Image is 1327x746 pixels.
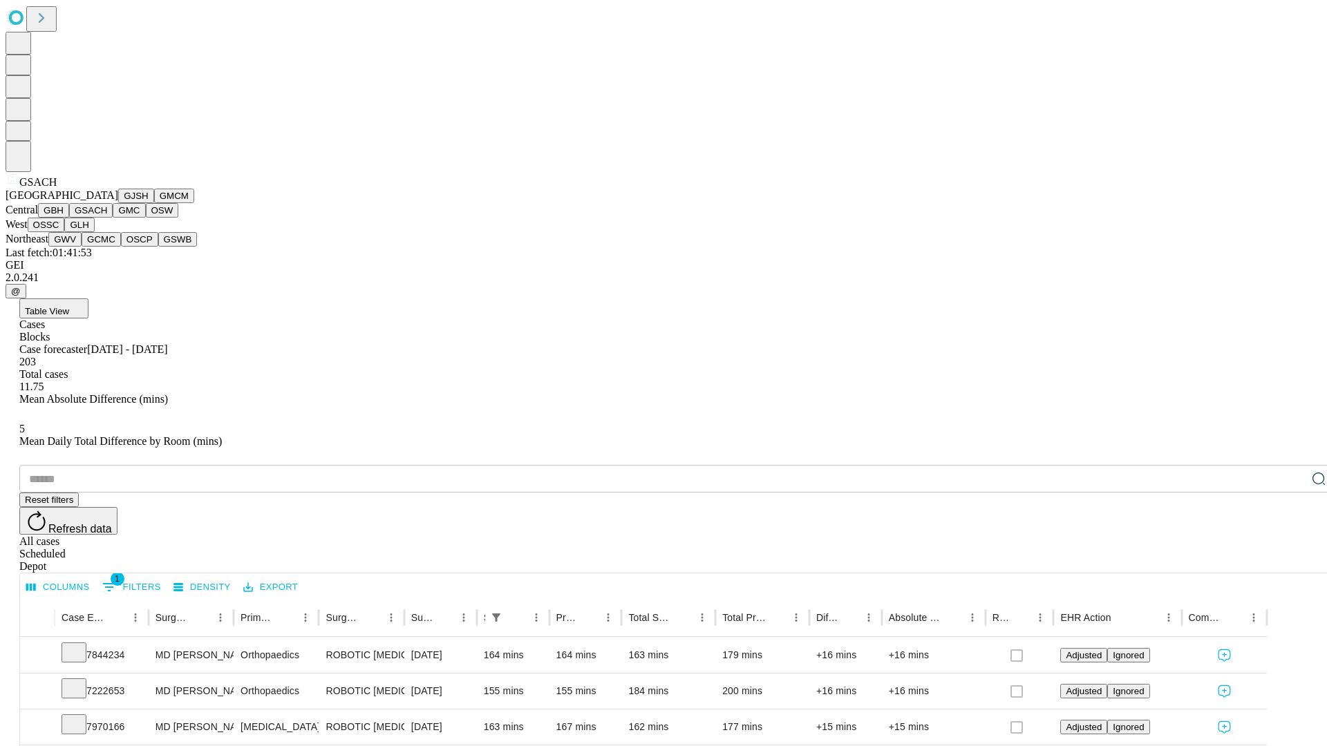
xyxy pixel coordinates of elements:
[6,271,1321,284] div: 2.0.241
[411,638,470,673] div: [DATE]
[118,189,154,203] button: GJSH
[170,577,234,598] button: Density
[411,612,433,623] div: Surgery Date
[28,218,65,232] button: OSSC
[767,608,787,627] button: Sort
[1107,648,1149,662] button: Ignored
[889,638,979,673] div: +16 mins
[19,356,36,367] span: 203
[240,577,301,598] button: Export
[62,612,105,623] div: Case Epic Id
[25,306,69,316] span: Table View
[19,381,44,392] span: 11.75
[556,612,578,623] div: Predicted In Room Duration
[19,393,168,405] span: Mean Absolute Difference (mins)
[62,638,142,673] div: 7844234
[722,612,766,623] div: Total Predicted Duration
[241,673,312,709] div: Orthopaedics
[6,247,92,258] span: Last fetch: 01:41:53
[454,608,473,627] button: Menu
[484,612,485,623] div: Scheduled In Room Duration
[87,343,167,355] span: [DATE] - [DATE]
[6,189,118,201] span: [GEOGRAPHIC_DATA]
[276,608,296,627] button: Sort
[146,203,179,218] button: OSW
[19,492,79,507] button: Reset filters
[722,638,802,673] div: 179 mins
[1030,608,1050,627] button: Menu
[99,576,164,598] button: Show filters
[19,368,68,380] span: Total cases
[1107,684,1149,698] button: Ignored
[628,709,708,745] div: 162 mins
[6,284,26,298] button: @
[722,673,802,709] div: 200 mins
[411,673,470,709] div: [DATE]
[6,218,28,230] span: West
[579,608,599,627] button: Sort
[507,608,527,627] button: Sort
[64,218,94,232] button: GLH
[154,189,194,203] button: GMCM
[816,709,875,745] div: +15 mins
[48,232,82,247] button: GWV
[1225,608,1244,627] button: Sort
[326,612,360,623] div: Surgery Name
[556,673,615,709] div: 155 mins
[27,680,48,704] button: Expand
[1011,608,1030,627] button: Sort
[326,709,397,745] div: ROBOTIC [MEDICAL_DATA] REPAIR [MEDICAL_DATA] INITIAL (BILATERAL)
[484,638,543,673] div: 164 mins
[816,673,875,709] div: +16 mins
[191,608,211,627] button: Sort
[859,608,878,627] button: Menu
[889,673,979,709] div: +16 mins
[6,259,1321,271] div: GEI
[1189,612,1223,623] div: Comments
[106,608,126,627] button: Sort
[628,612,672,623] div: Total Scheduled Duration
[693,608,712,627] button: Menu
[19,435,222,447] span: Mean Daily Total Difference by Room (mins)
[82,232,121,247] button: GCMC
[1060,648,1107,662] button: Adjusted
[19,423,25,434] span: 5
[38,203,69,218] button: GBH
[326,638,397,673] div: ROBOTIC [MEDICAL_DATA] KNEE TOTAL
[527,608,546,627] button: Menu
[27,716,48,740] button: Expand
[487,608,506,627] button: Show filters
[1066,686,1102,696] span: Adjusted
[1060,612,1111,623] div: EHR Action
[411,709,470,745] div: [DATE]
[113,203,145,218] button: GMC
[27,644,48,668] button: Expand
[435,608,454,627] button: Sort
[296,608,315,627] button: Menu
[326,673,397,709] div: ROBOTIC [MEDICAL_DATA] KNEE TOTAL
[1159,608,1178,627] button: Menu
[1244,608,1263,627] button: Menu
[19,176,57,188] span: GSACH
[487,608,506,627] div: 1 active filter
[69,203,113,218] button: GSACH
[19,507,117,535] button: Refresh data
[6,204,38,216] span: Central
[48,523,112,535] span: Refresh data
[156,673,227,709] div: MD [PERSON_NAME]
[6,233,48,245] span: Northeast
[1113,608,1132,627] button: Sort
[1060,720,1107,734] button: Adjusted
[111,572,124,586] span: 1
[943,608,963,627] button: Sort
[126,608,145,627] button: Menu
[121,232,158,247] button: OSCP
[722,709,802,745] div: 177 mins
[889,612,942,623] div: Absolute Difference
[1066,650,1102,660] span: Adjusted
[599,608,618,627] button: Menu
[963,608,982,627] button: Menu
[787,608,806,627] button: Menu
[628,638,708,673] div: 163 mins
[19,343,87,355] span: Case forecaster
